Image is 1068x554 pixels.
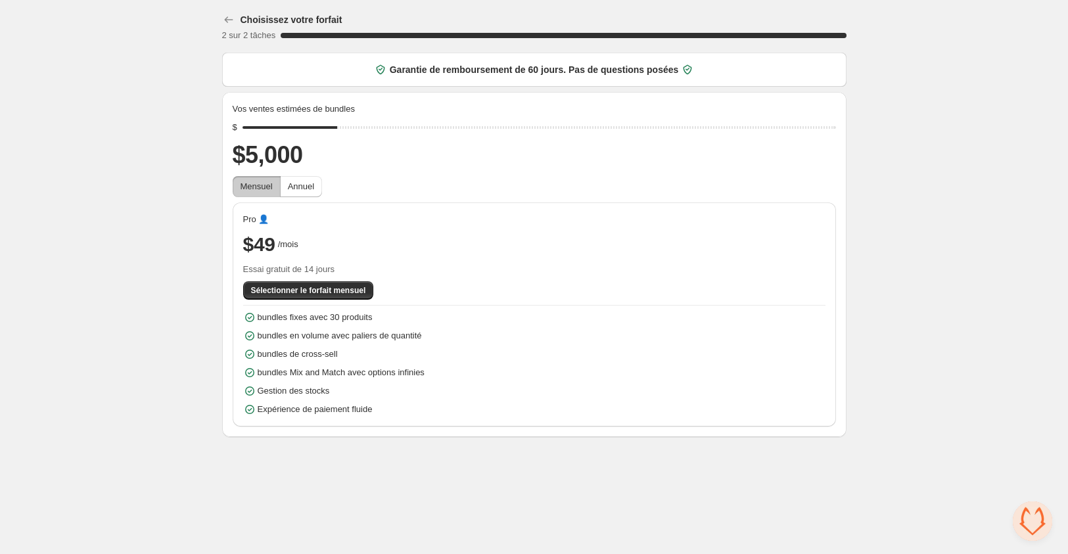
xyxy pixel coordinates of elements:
span: Gestion des stocks [258,384,330,398]
span: /mois [278,238,298,251]
div: $ [233,121,237,134]
span: Mensuel [241,181,273,191]
span: $49 [243,231,275,258]
button: Annuel [280,176,322,197]
span: Pro 👤 [243,213,269,226]
div: Ouvrir le chat [1013,501,1052,541]
span: Essai gratuit de 14 jours [243,263,825,276]
span: Annuel [288,181,314,191]
button: Mensuel [233,176,281,197]
span: bundles en volume avec paliers de quantité [258,329,422,342]
span: Vos ventes estimées de bundles [233,103,355,116]
span: bundles Mix and Match avec options infinies [258,366,425,379]
span: bundles de cross-sell [258,348,338,361]
h2: $5,000 [233,139,836,171]
span: bundles fixes avec 30 produits [258,311,373,324]
span: Sélectionner le forfait mensuel [251,285,366,296]
span: Garantie de remboursement de 60 jours. Pas de questions posées [390,63,679,76]
span: Expérience de paiement fluide [258,403,373,416]
span: 2 sur 2 tâches [222,30,276,40]
button: Sélectionner le forfait mensuel [243,281,374,300]
h3: Choisissez votre forfait [241,13,342,26]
